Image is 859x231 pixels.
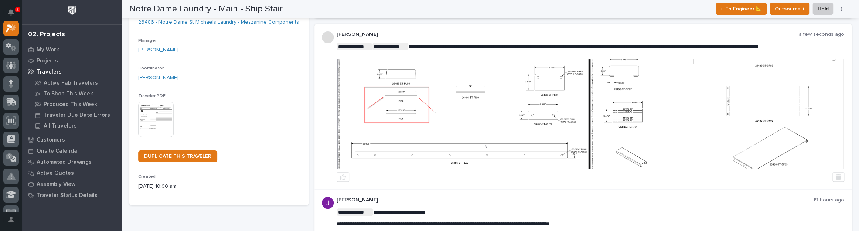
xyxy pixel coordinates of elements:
p: [PERSON_NAME] [337,31,799,38]
p: Active Quotes [37,170,74,177]
p: Traveler Due Date Errors [44,112,110,119]
a: Onsite Calendar [22,145,122,156]
p: 2 [16,7,19,12]
button: Hold [812,3,833,15]
span: Created [138,174,156,179]
a: Automated Drawings [22,156,122,167]
img: ACg8ocLB2sBq07NhafZLDpfZztpbDqa4HYtD3rBf5LhdHf4k=s96-c [322,197,334,209]
a: All Travelers [28,120,122,131]
p: Automated Drawings [37,159,92,166]
a: Active Fab Travelers [28,78,122,88]
button: like this post [337,172,349,182]
span: Outsource ↑ [774,4,805,13]
p: Projects [37,58,58,64]
a: Traveler Status Details [22,190,122,201]
button: Delete post [832,172,844,182]
a: DUPLICATE THIS TRAVELER [138,150,217,162]
a: Assembly View [22,179,122,190]
p: [DATE] 10:00 am [138,183,300,190]
span: ← To Engineer 📐 [720,4,762,13]
a: Active Quotes [22,167,122,179]
a: 26486 - Notre Dame St Michaels Laundry - Mezzanine Components [138,18,299,26]
p: To Shop This Week [44,91,93,97]
a: To Shop This Week [28,88,122,99]
p: All Travelers [44,123,77,129]
span: Traveler PDF [138,94,166,98]
button: ← To Engineer 📐 [716,3,767,15]
p: Onsite Calendar [37,148,79,154]
p: 19 hours ago [813,197,844,203]
a: Customers [22,134,122,145]
span: DUPLICATE THIS TRAVELER [144,154,211,159]
p: Traveler Status Details [37,192,98,199]
button: Outsource ↑ [770,3,809,15]
span: Hold [817,4,828,13]
a: [PERSON_NAME] [138,74,178,82]
p: Produced This Week [44,101,97,108]
a: Travelers [22,66,122,77]
span: Manager [138,38,157,43]
span: Coordinator [138,66,164,71]
div: Notifications2 [9,9,19,21]
p: Active Fab Travelers [44,80,98,86]
p: My Work [37,47,59,53]
p: Customers [37,137,65,143]
a: Produced This Week [28,99,122,109]
p: a few seconds ago [799,31,844,38]
p: [PERSON_NAME] [337,197,813,203]
a: [PERSON_NAME] [138,46,178,54]
a: Traveler Due Date Errors [28,110,122,120]
div: 02. Projects [28,31,65,39]
button: Notifications [3,4,19,20]
p: Travelers [37,69,62,75]
img: Workspace Logo [65,4,79,17]
a: My Work [22,44,122,55]
a: Projects [22,55,122,66]
h2: Notre Dame Laundry - Main - Ship Stair [129,4,283,14]
p: Assembly View [37,181,75,188]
